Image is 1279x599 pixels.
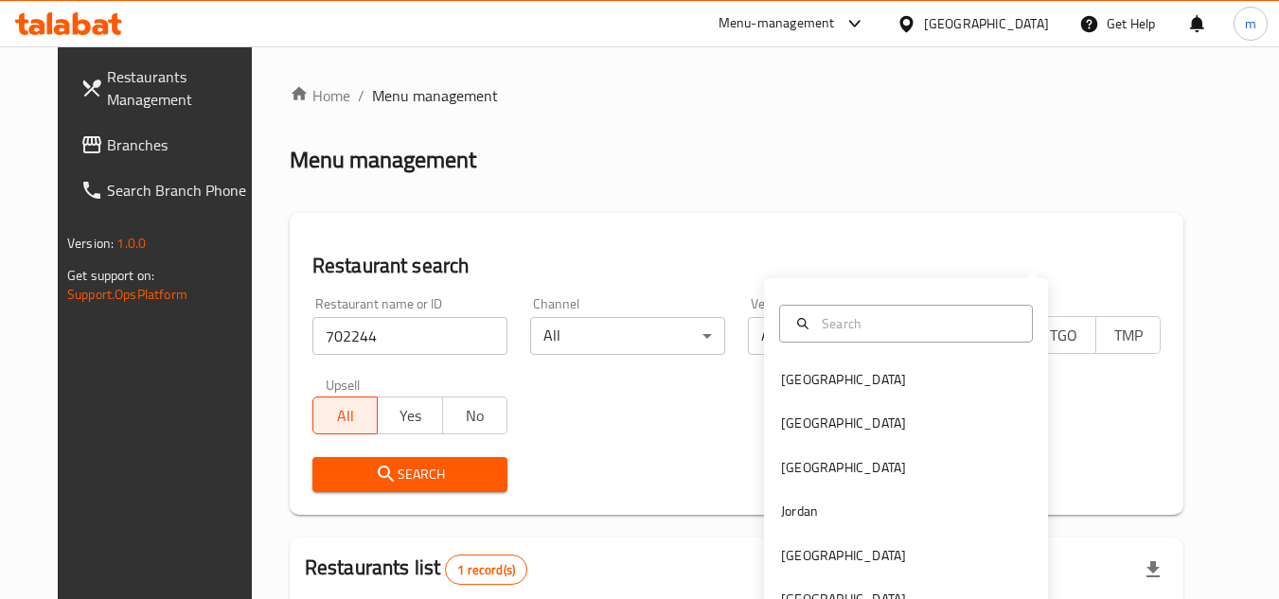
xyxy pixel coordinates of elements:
input: Search [814,313,1021,334]
span: Search Branch Phone [107,179,257,202]
div: All [748,317,943,355]
li: / [358,84,364,107]
button: TMP [1095,316,1161,354]
button: TGO [1030,316,1095,354]
span: m [1245,13,1256,34]
div: [GEOGRAPHIC_DATA] [781,457,906,478]
input: Search for restaurant name or ID.. [312,317,507,355]
div: Export file [1130,547,1176,592]
span: All [321,402,370,430]
h2: Restaurants list [305,554,527,585]
span: TGO [1039,322,1088,349]
span: Menu management [372,84,498,107]
span: Yes [385,402,435,430]
h2: Restaurant search [312,252,1161,280]
h2: Menu management [290,145,476,175]
div: Menu-management [719,12,835,35]
a: Branches [65,122,272,167]
nav: breadcrumb [290,84,1183,107]
button: All [312,396,378,434]
div: All [530,317,725,355]
span: Search [328,463,492,486]
span: 1 record(s) [446,561,526,579]
div: Jordan [781,501,818,521]
button: Search [312,457,507,492]
div: [GEOGRAPHIC_DATA] [781,413,906,433]
a: Home [290,84,350,107]
span: Version: [67,231,114,255]
span: No [451,402,500,430]
div: [GEOGRAPHIC_DATA] [781,545,906,566]
span: Restaurants Management [107,65,257,111]
button: No [442,396,507,434]
label: Upsell [326,378,361,391]
a: Support.OpsPlatform [67,282,187,307]
a: Restaurants Management [65,54,272,122]
span: TMP [1104,322,1153,349]
div: Total records count [445,555,527,585]
div: [GEOGRAPHIC_DATA] [781,369,906,390]
button: Yes [377,396,442,434]
div: [GEOGRAPHIC_DATA] [924,13,1049,34]
span: Get support on: [67,263,154,288]
span: 1.0.0 [116,231,146,255]
a: Search Branch Phone [65,167,272,213]
span: Branches [107,133,257,156]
